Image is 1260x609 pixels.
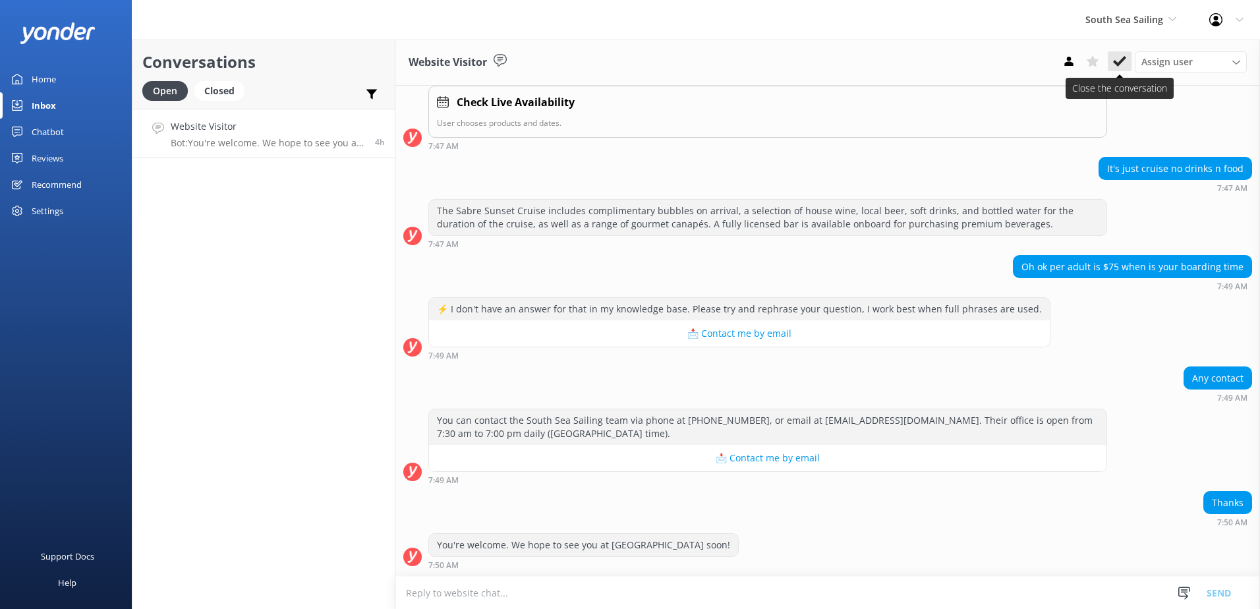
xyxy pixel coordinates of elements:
div: Thanks [1204,492,1251,514]
div: Recommend [32,171,82,198]
strong: 7:50 AM [428,562,459,569]
div: Open [142,81,188,101]
img: yonder-white-logo.png [20,22,96,44]
span: Assign user [1141,55,1193,69]
div: Aug 21 2025 07:47am (UTC +12:00) Pacific/Auckland [428,239,1107,248]
h2: Conversations [142,49,385,74]
strong: 7:50 AM [1217,519,1247,527]
h4: Check Live Availability [457,94,575,111]
strong: 7:49 AM [428,477,459,484]
strong: 7:49 AM [428,352,459,360]
div: Aug 21 2025 07:50am (UTC +12:00) Pacific/Auckland [1203,517,1252,527]
a: Open [142,83,194,98]
div: ⚡ I don't have an answer for that in my knowledge base. Please try and rephrase your question, I ... [429,298,1050,320]
p: User chooses products and dates. [437,117,1099,129]
div: Home [32,66,56,92]
div: You're welcome. We hope to see you at [GEOGRAPHIC_DATA] soon! [429,534,738,556]
strong: 7:47 AM [1217,185,1247,192]
div: Any contact [1184,367,1251,390]
strong: 7:49 AM [1217,283,1247,291]
div: You can contact the South Sea Sailing team via phone at [PHONE_NUMBER], or email at [EMAIL_ADDRES... [429,409,1106,444]
button: 📩 Contact me by email [429,320,1050,347]
a: Website VisitorBot:You're welcome. We hope to see you at [GEOGRAPHIC_DATA] soon!4h [132,109,395,158]
div: Inbox [32,92,56,119]
span: South Sea Sailing [1085,13,1163,26]
div: Aug 21 2025 07:49am (UTC +12:00) Pacific/Auckland [1184,393,1252,402]
strong: 7:47 AM [428,142,459,150]
div: Aug 21 2025 07:50am (UTC +12:00) Pacific/Auckland [428,560,739,569]
div: Settings [32,198,63,224]
strong: 7:49 AM [1217,394,1247,402]
h3: Website Visitor [409,54,487,71]
strong: 7:47 AM [428,241,459,248]
div: The Sabre Sunset Cruise includes complimentary bubbles on arrival, a selection of house wine, loc... [429,200,1106,235]
button: 📩 Contact me by email [429,445,1106,471]
p: Bot: You're welcome. We hope to see you at [GEOGRAPHIC_DATA] soon! [171,137,365,149]
div: Closed [194,81,244,101]
h4: Website Visitor [171,119,365,134]
div: Reviews [32,145,63,171]
div: Oh ok per adult is $75 when is your boarding time [1014,256,1251,278]
div: Aug 21 2025 07:47am (UTC +12:00) Pacific/Auckland [428,141,1107,150]
div: Support Docs [41,543,94,569]
div: Chatbot [32,119,64,145]
a: Closed [194,83,251,98]
span: Aug 21 2025 07:50am (UTC +12:00) Pacific/Auckland [375,136,385,148]
div: Aug 21 2025 07:49am (UTC +12:00) Pacific/Auckland [428,351,1050,360]
div: It's just cruise no drinks n food [1099,158,1251,180]
div: Assign User [1135,51,1247,72]
div: Aug 21 2025 07:49am (UTC +12:00) Pacific/Auckland [428,475,1107,484]
div: Help [58,569,76,596]
div: Aug 21 2025 07:47am (UTC +12:00) Pacific/Auckland [1099,183,1252,192]
div: Aug 21 2025 07:49am (UTC +12:00) Pacific/Auckland [1013,281,1252,291]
